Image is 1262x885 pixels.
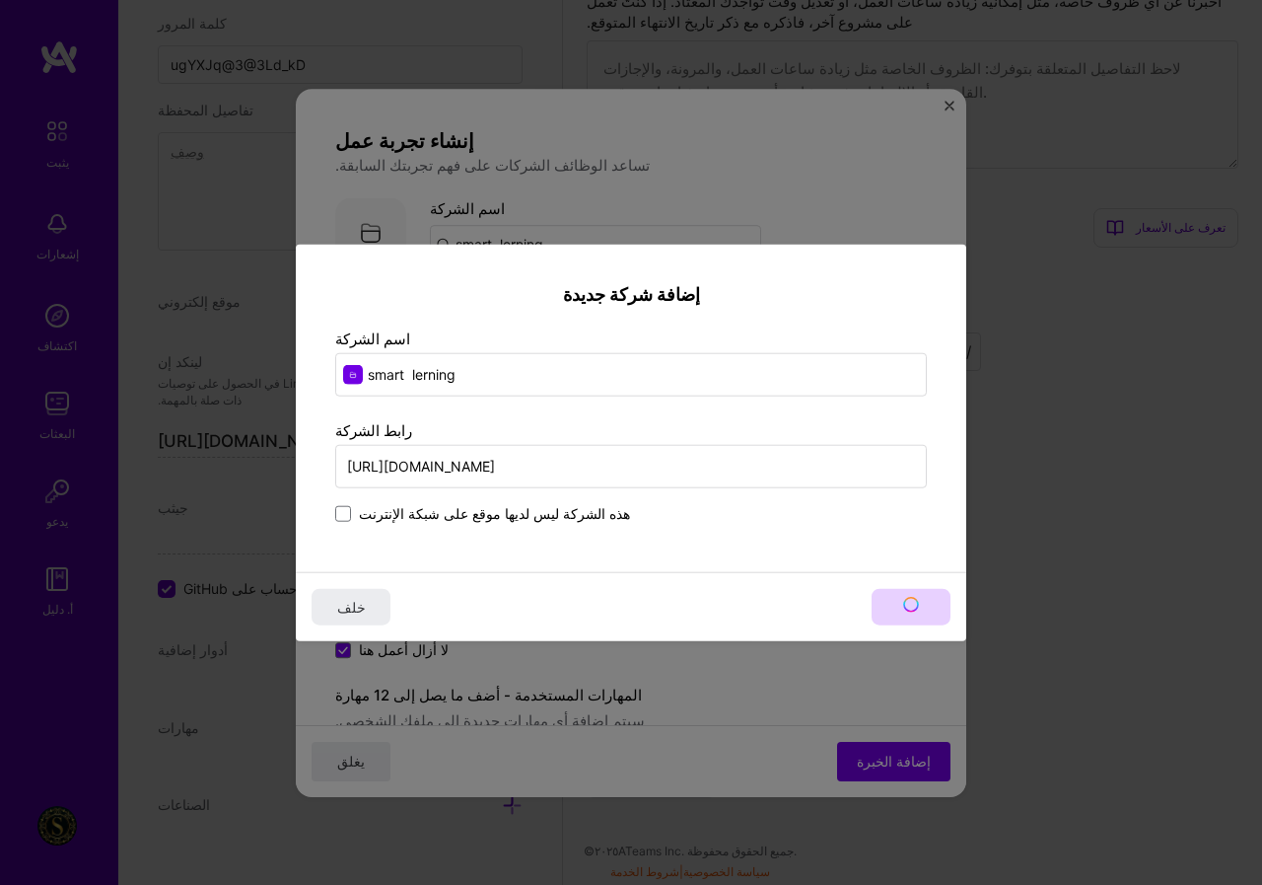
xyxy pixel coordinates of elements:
font: هذه الشركة ليس لديها موقع على شبكة الإنترنت [359,505,630,522]
input: أدخل الاسم [335,353,927,397]
input: أدخل الرابط [335,445,927,488]
font: إضافة شركة جديدة [563,283,700,304]
font: خلف [337,598,366,615]
button: خلف [312,589,390,626]
font: رابط الشركة [335,421,412,440]
font: اسم الشركة [335,330,410,348]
